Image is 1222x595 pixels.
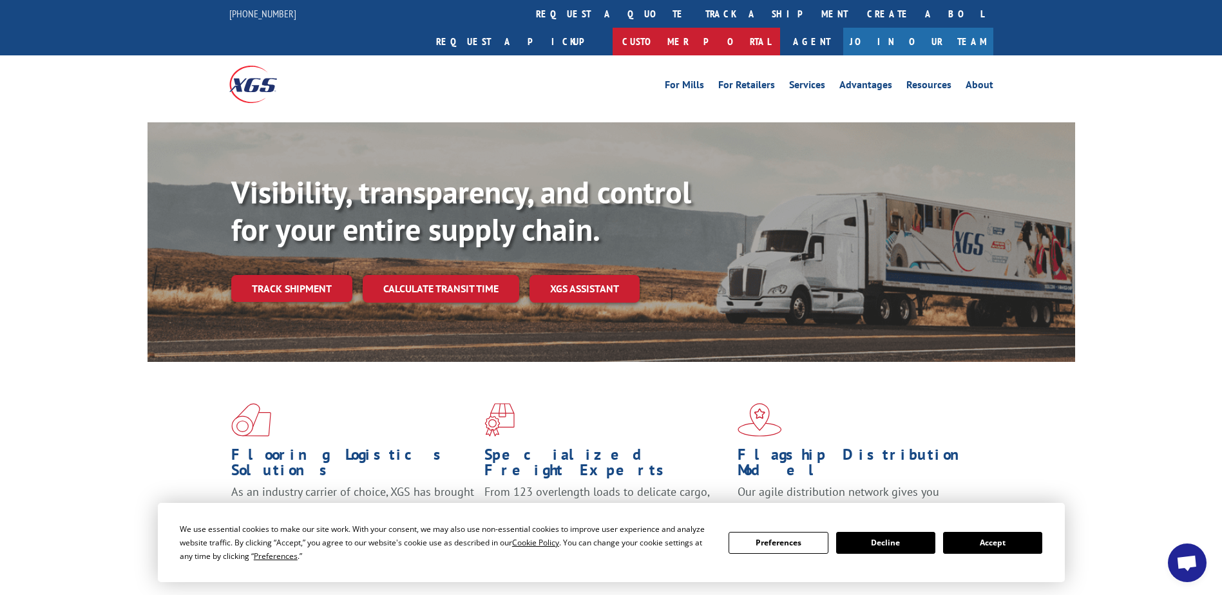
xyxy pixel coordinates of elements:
[789,80,825,94] a: Services
[839,80,892,94] a: Advantages
[966,80,993,94] a: About
[484,403,515,437] img: xgs-icon-focused-on-flooring-red
[729,532,828,554] button: Preferences
[613,28,780,55] a: Customer Portal
[231,403,271,437] img: xgs-icon-total-supply-chain-intelligence-red
[363,275,519,303] a: Calculate transit time
[1168,543,1207,582] div: Open chat
[231,447,475,484] h1: Flooring Logistics Solutions
[512,537,559,548] span: Cookie Policy
[738,484,975,515] span: Our agile distribution network gives you nationwide inventory management on demand.
[231,172,691,249] b: Visibility, transparency, and control for your entire supply chain.
[231,484,474,530] span: As an industry carrier of choice, XGS has brought innovation and dedication to flooring logistics...
[718,80,775,94] a: For Retailers
[530,275,640,303] a: XGS ASSISTANT
[231,275,352,302] a: Track shipment
[738,447,981,484] h1: Flagship Distribution Model
[665,80,704,94] a: For Mills
[843,28,993,55] a: Join Our Team
[484,447,728,484] h1: Specialized Freight Experts
[780,28,843,55] a: Agent
[254,551,298,562] span: Preferences
[484,484,728,542] p: From 123 overlength loads to delicate cargo, our experienced staff knows the best way to move you...
[836,532,935,554] button: Decline
[738,403,782,437] img: xgs-icon-flagship-distribution-model-red
[229,7,296,20] a: [PHONE_NUMBER]
[426,28,613,55] a: Request a pickup
[906,80,951,94] a: Resources
[158,503,1065,582] div: Cookie Consent Prompt
[943,532,1042,554] button: Accept
[180,522,713,563] div: We use essential cookies to make our site work. With your consent, we may also use non-essential ...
